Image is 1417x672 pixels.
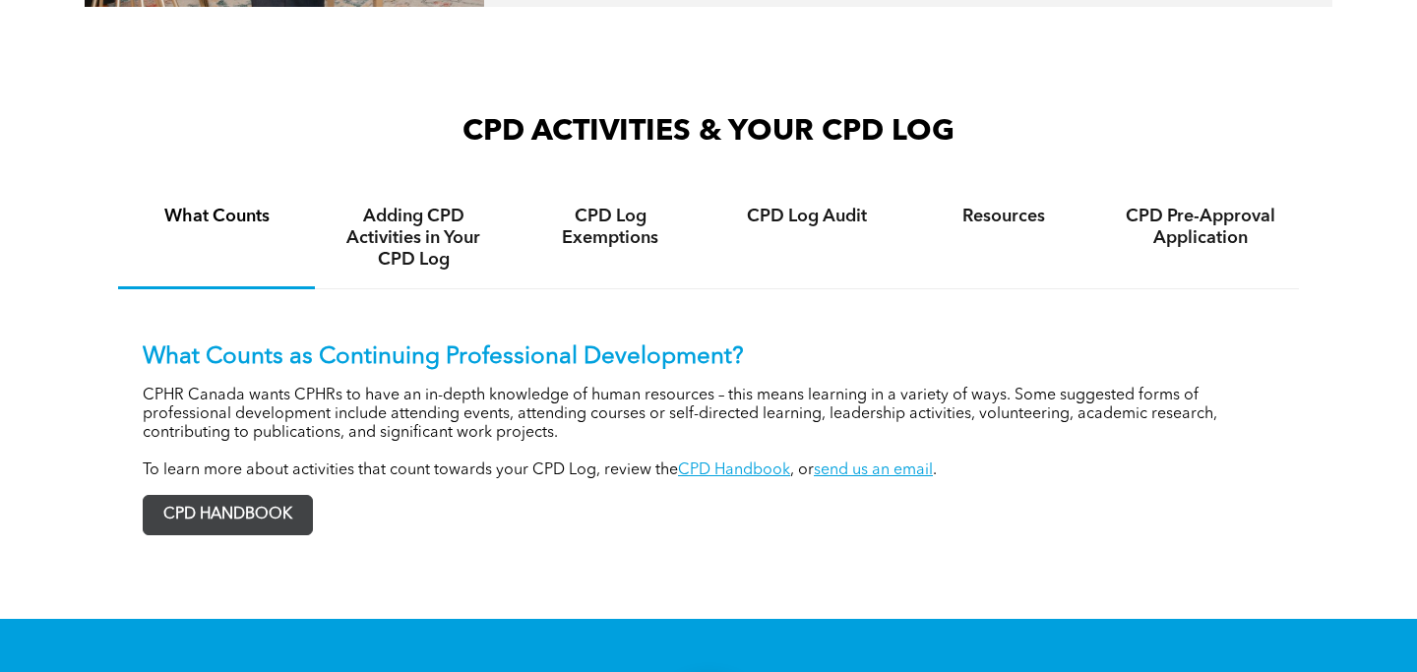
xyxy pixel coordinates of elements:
[136,206,297,227] h4: What Counts
[678,462,790,478] a: CPD Handbook
[1120,206,1281,249] h4: CPD Pre-Approval Application
[143,343,1274,372] p: What Counts as Continuing Professional Development?
[529,206,691,249] h4: CPD Log Exemptions
[726,206,888,227] h4: CPD Log Audit
[814,462,933,478] a: send us an email
[143,495,313,535] a: CPD HANDBOOK
[144,496,312,534] span: CPD HANDBOOK
[143,461,1274,480] p: To learn more about activities that count towards your CPD Log, review the , or .
[923,206,1084,227] h4: Resources
[462,117,955,147] span: CPD ACTIVITIES & YOUR CPD LOG
[143,387,1274,443] p: CPHR Canada wants CPHRs to have an in-depth knowledge of human resources – this means learning in...
[333,206,494,271] h4: Adding CPD Activities in Your CPD Log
